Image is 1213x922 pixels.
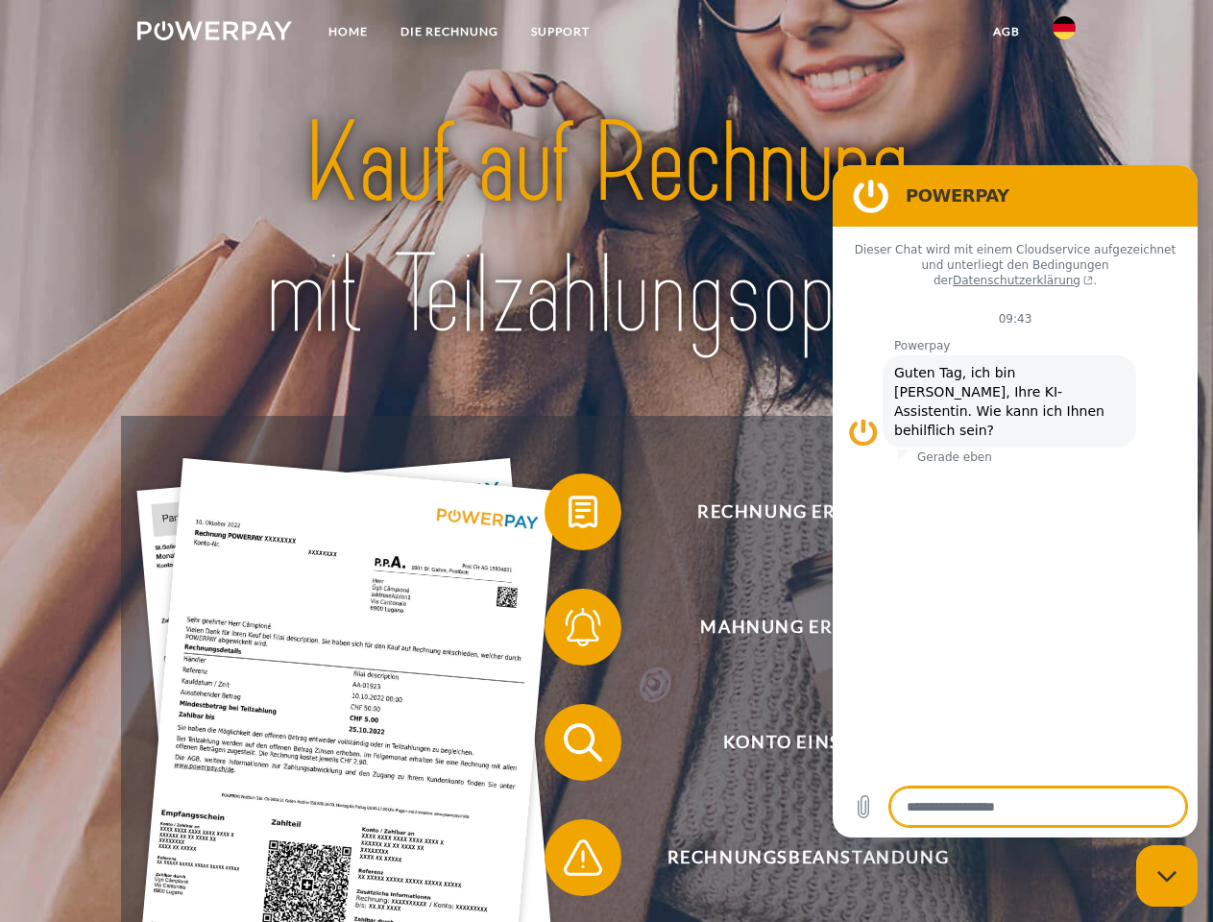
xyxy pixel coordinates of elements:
img: qb_bill.svg [559,488,607,536]
button: Rechnungsbeanstandung [545,819,1044,896]
span: Konto einsehen [572,704,1043,781]
img: title-powerpay_de.svg [183,92,1030,368]
img: de [1053,16,1076,39]
a: agb [977,14,1036,49]
span: Mahnung erhalten? [572,589,1043,666]
iframe: Messaging-Fenster [833,165,1198,837]
span: Rechnungsbeanstandung [572,819,1043,896]
button: Rechnung erhalten? [545,473,1044,550]
a: SUPPORT [515,14,606,49]
iframe: Schaltfläche zum Öffnen des Messaging-Fensters; Konversation läuft [1136,845,1198,907]
img: qb_bell.svg [559,603,607,651]
button: Mahnung erhalten? [545,589,1044,666]
img: qb_search.svg [559,718,607,766]
a: Home [312,14,384,49]
a: DIE RECHNUNG [384,14,515,49]
button: Konto einsehen [545,704,1044,781]
span: Rechnung erhalten? [572,473,1043,550]
img: qb_warning.svg [559,834,607,882]
img: logo-powerpay-white.svg [137,21,292,40]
